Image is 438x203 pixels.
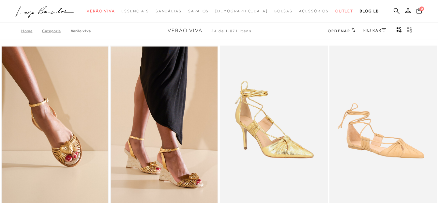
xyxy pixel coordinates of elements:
[42,29,70,33] a: Categoria
[395,27,404,35] button: Mostrar 4 produtos por linha
[299,9,329,13] span: Acessórios
[87,9,115,13] span: Verão Viva
[188,5,209,17] a: noSubCategoriesText
[21,29,42,33] a: Home
[419,7,424,11] span: 0
[121,9,149,13] span: Essenciais
[188,9,209,13] span: Sapatos
[360,9,379,13] span: BLOG LB
[274,5,293,17] a: noSubCategoriesText
[360,5,379,17] a: BLOG LB
[335,5,354,17] a: noSubCategoriesText
[156,9,182,13] span: Sandálias
[215,5,268,17] a: noSubCategoriesText
[71,29,91,33] a: Verão Viva
[335,9,354,13] span: Outlet
[211,29,252,33] span: 24 de 1.071 itens
[168,28,203,34] span: Verão Viva
[215,9,268,13] span: [DEMOGRAPHIC_DATA]
[415,7,424,16] button: 0
[363,28,386,33] a: FILTRAR
[274,9,293,13] span: Bolsas
[156,5,182,17] a: noSubCategoriesText
[87,5,115,17] a: noSubCategoriesText
[299,5,329,17] a: noSubCategoriesText
[405,27,414,35] button: gridText6Desc
[121,5,149,17] a: noSubCategoriesText
[328,29,350,33] span: Ordenar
